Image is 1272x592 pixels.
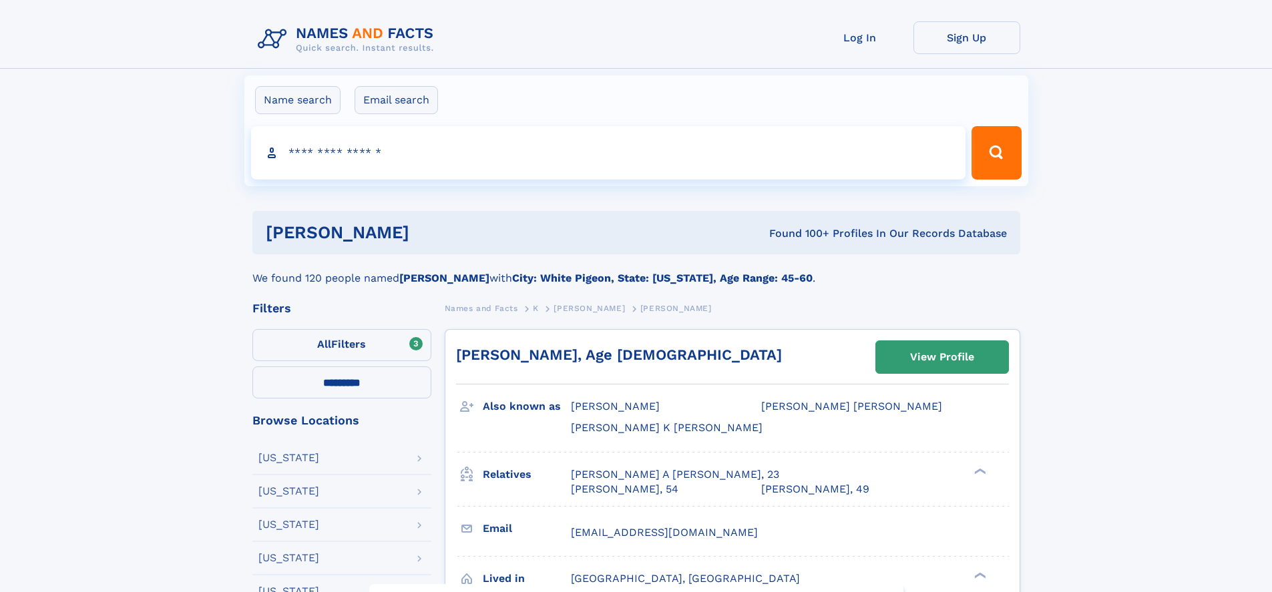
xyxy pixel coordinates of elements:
[533,300,539,316] a: K
[252,254,1020,286] div: We found 120 people named with .
[554,300,625,316] a: [PERSON_NAME]
[589,226,1007,241] div: Found 100+ Profiles In Our Records Database
[571,467,779,482] a: [PERSON_NAME] A [PERSON_NAME], 23
[571,482,678,497] a: [PERSON_NAME], 54
[512,272,813,284] b: City: White Pigeon, State: [US_STATE], Age Range: 45-60
[483,463,571,486] h3: Relatives
[571,421,763,434] span: [PERSON_NAME] K [PERSON_NAME]
[972,126,1021,180] button: Search Button
[252,302,431,314] div: Filters
[456,346,782,363] a: [PERSON_NAME], Age [DEMOGRAPHIC_DATA]
[252,414,431,426] div: Browse Locations
[258,453,319,463] div: [US_STATE]
[355,86,438,114] label: Email search
[807,21,913,54] a: Log In
[483,517,571,540] h3: Email
[910,342,974,372] div: View Profile
[876,341,1008,373] a: View Profile
[483,395,571,418] h3: Also known as
[483,567,571,590] h3: Lived in
[571,400,660,412] span: [PERSON_NAME]
[554,304,625,313] span: [PERSON_NAME]
[533,304,539,313] span: K
[445,300,518,316] a: Names and Facts
[255,86,341,114] label: Name search
[258,519,319,530] div: [US_STATE]
[258,553,319,563] div: [US_STATE]
[571,526,758,539] span: [EMAIL_ADDRESS][DOMAIN_NAME]
[971,467,987,475] div: ❯
[317,338,331,350] span: All
[251,126,966,180] input: search input
[571,572,800,585] span: [GEOGRAPHIC_DATA], [GEOGRAPHIC_DATA]
[252,329,431,361] label: Filters
[640,304,712,313] span: [PERSON_NAME]
[913,21,1020,54] a: Sign Up
[399,272,489,284] b: [PERSON_NAME]
[761,400,942,412] span: [PERSON_NAME] [PERSON_NAME]
[971,571,987,579] div: ❯
[258,486,319,497] div: [US_STATE]
[761,482,869,497] a: [PERSON_NAME], 49
[252,21,445,57] img: Logo Names and Facts
[266,224,590,241] h1: [PERSON_NAME]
